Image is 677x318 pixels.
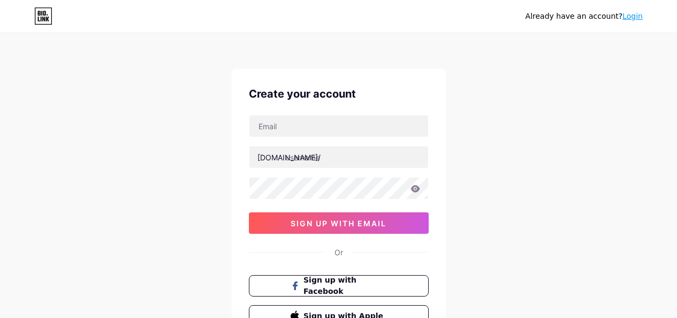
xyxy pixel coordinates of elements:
a: Login [622,12,643,20]
div: [DOMAIN_NAME]/ [257,152,321,163]
button: Sign up with Facebook [249,275,429,297]
button: sign up with email [249,212,429,234]
input: Email [249,115,428,137]
div: Already have an account? [526,11,643,22]
div: Or [334,247,343,258]
input: username [249,146,428,168]
span: Sign up with Facebook [303,275,386,297]
div: Create your account [249,86,429,102]
span: sign up with email [291,219,386,228]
